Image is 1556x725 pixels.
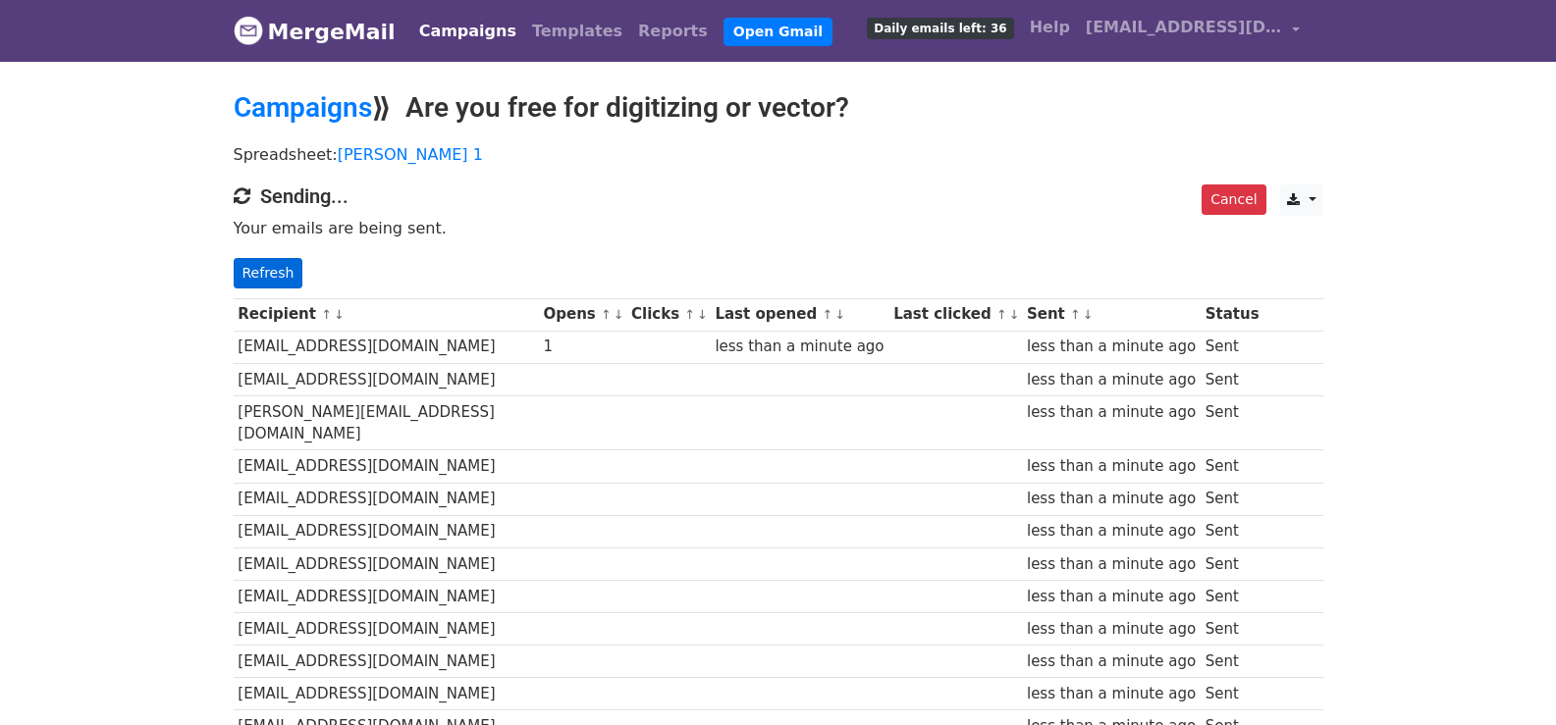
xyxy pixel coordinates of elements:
[338,145,483,164] a: [PERSON_NAME] 1
[1201,612,1263,645] td: Sent
[1027,455,1196,478] div: less than a minute ago
[867,18,1013,39] span: Daily emails left: 36
[234,612,539,645] td: [EMAIL_ADDRESS][DOMAIN_NAME]
[234,298,539,331] th: Recipient
[1027,683,1196,705] div: less than a minute ago
[1022,8,1078,47] a: Help
[334,307,345,322] a: ↓
[411,12,524,51] a: Campaigns
[888,298,1022,331] th: Last clicked
[996,307,1007,322] a: ↑
[630,12,716,51] a: Reports
[1027,336,1196,358] div: less than a minute ago
[321,307,332,322] a: ↑
[1202,184,1265,215] a: Cancel
[859,8,1021,47] a: Daily emails left: 36
[626,298,710,331] th: Clicks
[1027,369,1196,391] div: less than a minute ago
[1201,515,1263,547] td: Sent
[715,336,884,358] div: less than a minute ago
[1201,646,1263,678] td: Sent
[1201,547,1263,580] td: Sent
[234,646,539,678] td: [EMAIL_ADDRESS][DOMAIN_NAME]
[234,363,539,395] td: [EMAIL_ADDRESS][DOMAIN_NAME]
[234,91,372,124] a: Campaigns
[684,307,695,322] a: ↑
[1201,450,1263,483] td: Sent
[1201,580,1263,612] td: Sent
[1027,618,1196,641] div: less than a minute ago
[1027,488,1196,510] div: less than a minute ago
[234,678,539,710] td: [EMAIL_ADDRESS][DOMAIN_NAME]
[1009,307,1020,322] a: ↓
[1070,307,1081,322] a: ↑
[234,184,1323,208] h4: Sending...
[1201,363,1263,395] td: Sent
[234,218,1323,238] p: Your emails are being sent.
[1022,298,1201,331] th: Sent
[1027,553,1196,576] div: less than a minute ago
[1201,298,1263,331] th: Status
[234,91,1323,125] h2: ⟫ Are you free for digitizing or vector?
[524,12,630,51] a: Templates
[234,144,1323,165] p: Spreadsheet:
[1201,331,1263,363] td: Sent
[834,307,845,322] a: ↓
[1027,520,1196,543] div: less than a minute ago
[234,395,539,450] td: [PERSON_NAME][EMAIL_ADDRESS][DOMAIN_NAME]
[1201,678,1263,710] td: Sent
[234,483,539,515] td: [EMAIL_ADDRESS][DOMAIN_NAME]
[1027,650,1196,673] div: less than a minute ago
[234,331,539,363] td: [EMAIL_ADDRESS][DOMAIN_NAME]
[1027,401,1196,424] div: less than a minute ago
[539,298,627,331] th: Opens
[724,18,832,46] a: Open Gmail
[1201,395,1263,450] td: Sent
[601,307,612,322] a: ↑
[234,450,539,483] td: [EMAIL_ADDRESS][DOMAIN_NAME]
[711,298,889,331] th: Last opened
[234,515,539,547] td: [EMAIL_ADDRESS][DOMAIN_NAME]
[822,307,832,322] a: ↑
[543,336,621,358] div: 1
[614,307,624,322] a: ↓
[1078,8,1308,54] a: [EMAIL_ADDRESS][DOMAIN_NAME]
[234,11,396,52] a: MergeMail
[697,307,708,322] a: ↓
[1201,483,1263,515] td: Sent
[1086,16,1282,39] span: [EMAIL_ADDRESS][DOMAIN_NAME]
[234,16,263,45] img: MergeMail logo
[234,258,303,288] a: Refresh
[234,547,539,580] td: [EMAIL_ADDRESS][DOMAIN_NAME]
[234,580,539,612] td: [EMAIL_ADDRESS][DOMAIN_NAME]
[1083,307,1094,322] a: ↓
[1027,586,1196,608] div: less than a minute ago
